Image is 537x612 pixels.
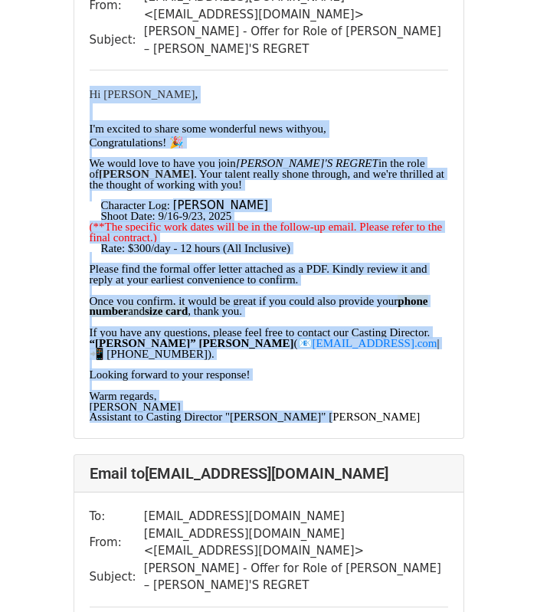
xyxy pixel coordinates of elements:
[90,326,431,339] font: If you have any questions, please feel free to contact our Casting Director.
[144,23,448,57] td: [PERSON_NAME] - Offer for Role of [PERSON_NAME] – [PERSON_NAME]'S REGRET
[90,401,181,413] font: [PERSON_NAME]
[90,295,428,318] span: and
[90,368,250,402] font: Looking forward to your response! Warm regards,
[460,538,537,612] iframe: Chat Widget
[101,201,448,211] li: [PERSON_NAME]
[236,157,378,169] i: [PERSON_NAME]'S REGRET
[195,88,198,100] font: ,
[144,560,448,594] td: [PERSON_NAME] - Offer for Role of [PERSON_NAME] – [PERSON_NAME]'S REGRET
[90,157,425,180] font: We would love to have you join in the role of
[90,508,144,525] td: To:
[133,242,290,254] span: 300/day - 12 hours (All Inclusive)
[90,464,448,483] h4: Email to [EMAIL_ADDRESS][DOMAIN_NAME]
[90,295,428,318] b: phone number
[101,199,170,211] span: Character Log:
[90,337,440,360] font: (📧 | 📲 [PHONE_NUMBER]).
[90,525,144,560] td: From:
[99,168,194,180] font: [PERSON_NAME]
[90,136,185,149] font: Congratulations! 🎉
[90,123,326,135] font: I'm excited to share some wonderful news with
[306,123,326,135] span: you,
[101,210,232,222] font: , 2025
[144,525,448,560] td: [EMAIL_ADDRESS][DOMAIN_NAME] < [EMAIL_ADDRESS][DOMAIN_NAME] >
[90,88,198,100] font: Hi [PERSON_NAME]
[90,560,144,594] td: Subject:
[90,221,443,244] span: (**The specific work dates will be in the follow-up email. Please refer to the final contract.)
[90,86,448,423] div: To enrich screen reader interactions, please activate Accessibility in Grammarly extension settings
[90,295,428,318] font: Once you confirm, it would be great if you could also provide your , thank you.
[101,210,203,222] span: Shoot Date: 9/16-9/23
[90,337,294,349] b: “[PERSON_NAME]” [PERSON_NAME]
[313,337,437,349] a: [EMAIL_ADDRESS].com
[90,263,427,286] font: Please find the formal offer letter attached as a PDF. Kindly review it and reply at your earlies...
[90,23,144,57] td: Subject:
[145,305,188,317] b: size card
[90,168,444,191] span: . Your talent really shone through, and we're thrilled at the thought of working with you!
[101,242,290,254] font: Rate: $
[90,411,421,423] font: Assistant to Casting Director "[PERSON_NAME]" [PERSON_NAME]
[144,508,448,525] td: [EMAIL_ADDRESS][DOMAIN_NAME]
